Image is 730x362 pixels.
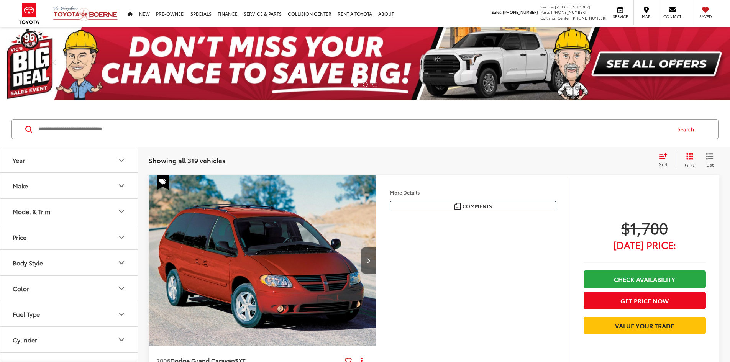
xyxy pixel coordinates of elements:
span: [DATE] Price: [584,241,706,249]
button: Grid View [676,152,700,168]
div: Make [117,181,126,190]
span: Parts [540,9,550,15]
button: Body StyleBody Style [0,250,138,275]
h4: More Details [390,190,556,195]
img: 2006 Dodge Grand Caravan SXT [148,175,377,346]
a: 2006 Dodge Grand Caravan SXT2006 Dodge Grand Caravan SXT2006 Dodge Grand Caravan SXT2006 Dodge Gr... [148,175,377,346]
span: $1,700 [584,218,706,237]
div: Fuel Type [13,310,40,318]
div: 2006 Dodge Grand Caravan SXT 0 [148,175,377,346]
span: [PHONE_NUMBER] [503,9,538,15]
button: Model & TrimModel & Trim [0,199,138,224]
button: CylinderCylinder [0,327,138,352]
button: Search [670,120,705,139]
div: Model & Trim [117,207,126,216]
span: Service [540,4,554,10]
button: Select sort value [655,152,676,168]
div: Color [117,284,126,293]
button: MakeMake [0,173,138,198]
button: List View [700,152,719,168]
button: YearYear [0,147,138,172]
button: Next image [361,247,376,274]
button: PricePrice [0,224,138,249]
span: [PHONE_NUMBER] [551,9,586,15]
div: Color [13,285,29,292]
div: Year [117,156,126,165]
span: Comments [463,203,492,210]
span: Collision Center [540,15,570,21]
a: Value Your Trade [584,317,706,334]
button: Comments [390,201,556,211]
button: ColorColor [0,276,138,301]
a: Check Availability [584,270,706,288]
div: Price [117,233,126,242]
span: Showing all 319 vehicles [149,156,225,165]
div: Fuel Type [117,310,126,319]
span: List [706,161,714,168]
span: [PHONE_NUMBER] [571,15,607,21]
img: Vic Vaughan Toyota of Boerne [53,6,118,21]
div: Model & Trim [13,208,50,215]
img: Comments [454,203,461,210]
div: Year [13,156,25,164]
span: Map [638,14,655,19]
div: Cylinder [117,335,126,344]
div: Cylinder [13,336,37,343]
div: Make [13,182,28,189]
span: Sort [659,161,668,167]
span: [PHONE_NUMBER] [555,4,590,10]
button: Fuel TypeFuel Type [0,301,138,326]
span: Special [157,175,169,190]
div: Price [13,233,26,241]
span: Grid [685,162,694,168]
div: Body Style [117,258,126,267]
span: Sales [492,9,502,15]
button: Get Price Now [584,292,706,309]
div: Body Style [13,259,43,266]
span: Service [612,14,629,19]
input: Search by Make, Model, or Keyword [38,120,670,138]
span: Contact [663,14,681,19]
span: Saved [697,14,714,19]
